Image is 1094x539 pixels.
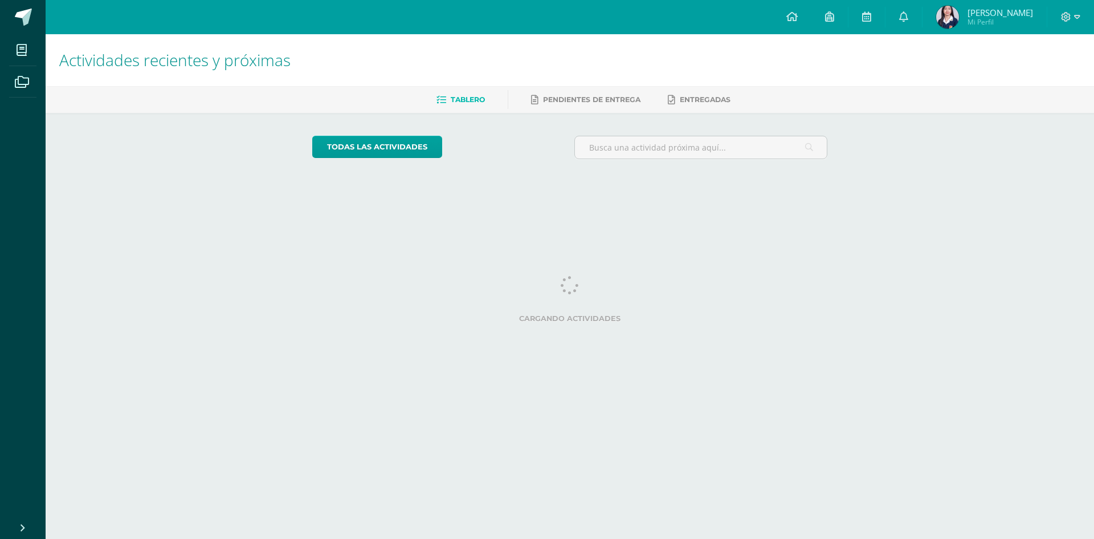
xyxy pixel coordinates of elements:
[936,6,959,29] img: a0dab57f2116d49c0a42c63f4e3acdf6.png
[451,95,485,104] span: Tablero
[668,91,730,109] a: Entregadas
[968,17,1033,27] span: Mi Perfil
[680,95,730,104] span: Entregadas
[543,95,640,104] span: Pendientes de entrega
[59,49,291,71] span: Actividades recientes y próximas
[968,7,1033,18] span: [PERSON_NAME]
[312,314,828,323] label: Cargando actividades
[575,136,827,159] input: Busca una actividad próxima aquí...
[436,91,485,109] a: Tablero
[531,91,640,109] a: Pendientes de entrega
[312,136,442,158] a: todas las Actividades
